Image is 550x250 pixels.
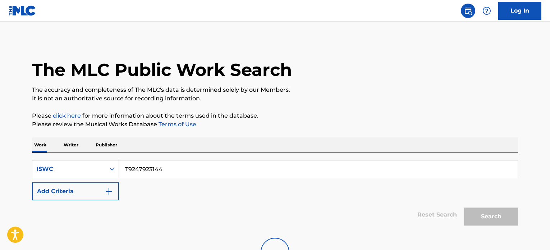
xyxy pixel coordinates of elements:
[32,182,119,200] button: Add Criteria
[93,137,119,153] p: Publisher
[32,120,518,129] p: Please review the Musical Works Database
[53,112,81,119] a: click here
[32,160,518,229] form: Search Form
[530,154,550,212] iframe: Resource Center
[32,137,49,153] p: Work
[32,86,518,94] p: The accuracy and completeness of The MLC's data is determined solely by our Members.
[32,59,292,81] h1: The MLC Public Work Search
[61,137,81,153] p: Writer
[37,165,101,173] div: ISWC
[32,94,518,103] p: It is not an authoritative source for recording information.
[105,187,113,196] img: 9d2ae6d4665cec9f34b9.svg
[461,4,475,18] a: Public Search
[32,112,518,120] p: Please for more information about the terms used in the database.
[498,2,541,20] a: Log In
[157,121,196,128] a: Terms of Use
[464,6,472,15] img: search
[482,6,491,15] img: help
[9,5,36,16] img: MLC Logo
[480,4,494,18] div: Help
